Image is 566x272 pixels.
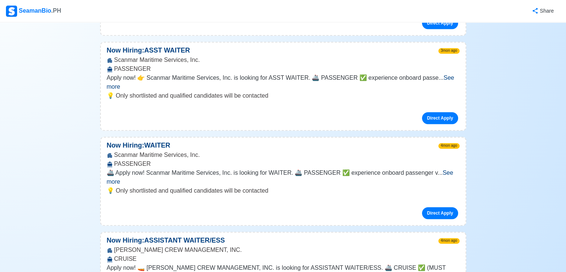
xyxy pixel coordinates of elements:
p: Now Hiring: ASST WAITER [101,45,196,56]
p: 💡 Only shortlisted and qualified candidates will be contacted [107,91,460,100]
div: Scanmar Maritime Services, Inc. PASSENGER [101,56,466,73]
span: 🚢 Apply now! Scanmar Maritime Services, Inc. is looking for WAITER. 🚢 PASSENGER ✅ experience onbo... [107,170,438,176]
div: SeamanBio [6,6,61,17]
span: 4mon ago [438,238,459,244]
span: 4mon ago [438,143,459,149]
p: Now Hiring: ASSISTANT WAITER/ESS [101,235,231,246]
span: .PH [51,7,61,14]
a: Direct Apply [422,112,458,124]
img: Logo [6,6,17,17]
span: Apply now! 👉 Scanmar Maritime Services, Inc. is looking for ASST WAITER. 🚢 PASSENGER ✅ experience... [107,75,439,81]
span: 3mon ago [438,48,459,54]
span: See more [107,170,453,185]
span: ... [107,170,453,185]
button: Share [524,4,560,18]
div: Scanmar Maritime Services, Inc. PASSENGER [101,151,466,168]
p: 💡 Only shortlisted and qualified candidates will be contacted [107,186,460,195]
p: Now Hiring: WAITER [101,140,176,151]
a: Direct Apply [422,207,458,219]
a: Direct Apply [422,17,458,29]
div: [PERSON_NAME] CREW MANAGEMENT, INC. CRUISE [101,246,466,263]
